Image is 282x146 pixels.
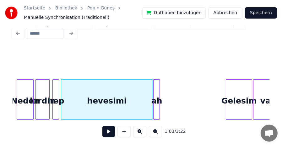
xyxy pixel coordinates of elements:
a: Bibliothek [55,5,77,11]
button: Guthaben hinzufügen [142,7,206,19]
button: Abbrechen [208,7,242,19]
a: Chat öffnen [261,125,278,142]
nav: breadcrumb [24,5,142,21]
a: Pop • Güneş [87,5,115,11]
span: 1:03 [165,128,174,135]
div: / [165,128,180,135]
span: 3:22 [176,128,186,135]
button: Speichern [245,7,277,19]
span: Manuelle Synchronisation (Traditionell) [24,14,109,21]
img: youka [5,7,18,19]
a: Startseite [24,5,45,11]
